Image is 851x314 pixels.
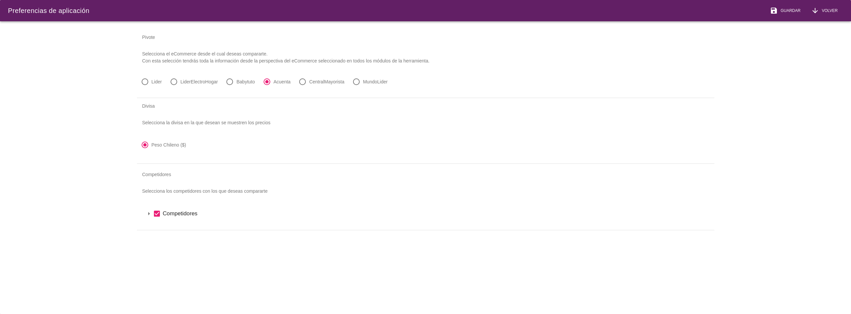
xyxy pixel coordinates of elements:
i: save [770,7,778,15]
label: MundoLider [363,78,388,85]
i: arrow_downward [811,7,819,15]
i: check_box [153,210,161,218]
label: Acuenta [274,78,291,85]
i: arrow_drop_down [145,210,153,218]
p: Selecciona los competidores con los que deseas compararte [137,182,714,200]
p: Selecciona el eCommerce desde el cual deseas compararte. Con esta selección tendrás toda la infor... [137,45,714,70]
label: Competidores [163,209,706,218]
label: Lider [152,78,162,85]
label: LiderElectroHogar [181,78,218,85]
p: Selecciona la divisa en la que desean se muestren los precios [137,114,714,132]
div: Competidores [137,166,714,182]
label: Babytuto [236,78,255,85]
label: Peso Chileno ($) [152,142,186,148]
span: Volver [819,8,838,14]
span: Guardar [778,8,800,14]
label: CentralMayorista [309,78,344,85]
div: Preferencias de aplicación [8,6,89,16]
div: Divisa [137,98,714,114]
div: Pivote [137,29,714,45]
